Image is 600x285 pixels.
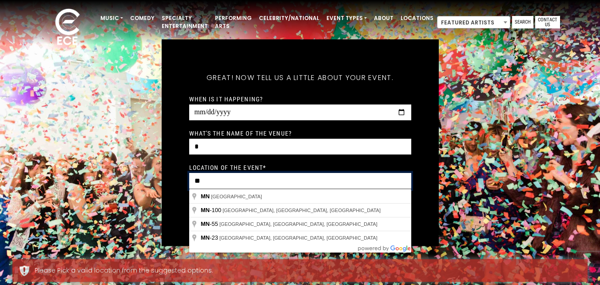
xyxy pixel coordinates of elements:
span: MN [201,207,210,213]
span: -23 [201,234,219,241]
a: Contact Us [535,16,560,28]
h5: Great! Now tell us a little about your event. [189,61,411,93]
label: Location of the event [189,163,266,171]
a: Specialty Entertainment [158,11,211,34]
a: Comedy [127,11,158,26]
span: MN [201,221,210,227]
a: Event Types [323,11,370,26]
span: Featured Artists [437,16,510,29]
img: ece_new_logo_whitev2-1.png [45,6,90,49]
span: [GEOGRAPHIC_DATA], [GEOGRAPHIC_DATA], [GEOGRAPHIC_DATA] [223,208,381,213]
label: What's the name of the venue? [189,129,292,137]
span: [GEOGRAPHIC_DATA] [211,194,262,199]
a: Locations [397,11,437,26]
span: MN [201,193,210,200]
label: When is it happening? [189,95,263,103]
span: MN [201,234,210,241]
span: -100 [201,207,223,213]
a: Performing Arts [211,11,255,34]
span: [GEOGRAPHIC_DATA], [GEOGRAPHIC_DATA], [GEOGRAPHIC_DATA] [219,221,377,227]
span: [GEOGRAPHIC_DATA], [GEOGRAPHIC_DATA], [GEOGRAPHIC_DATA] [219,235,377,241]
div: Please Pick a valid location from the suggested options. [35,266,581,275]
a: Celebrity/National [255,11,323,26]
a: Music [97,11,127,26]
span: -55 [201,221,219,227]
a: Search [512,16,533,28]
a: About [370,11,397,26]
span: Featured Artists [437,16,510,28]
